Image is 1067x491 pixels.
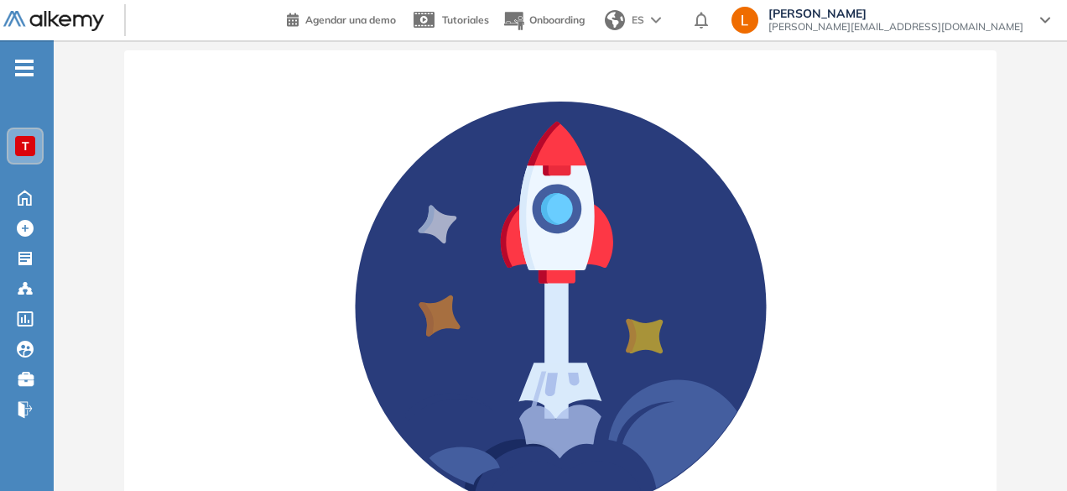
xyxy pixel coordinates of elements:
span: [PERSON_NAME][EMAIL_ADDRESS][DOMAIN_NAME] [768,20,1023,34]
span: T [22,139,29,153]
img: Logo [3,11,104,32]
span: [PERSON_NAME] [768,7,1023,20]
iframe: Chat Widget [983,410,1067,491]
span: Onboarding [529,13,585,26]
button: Onboarding [502,3,585,39]
div: Widget de chat [983,410,1067,491]
img: world [605,10,625,30]
img: arrow [651,17,661,24]
i: - [15,66,34,70]
a: Agendar una demo [287,8,396,29]
span: ES [632,13,644,28]
span: Agendar una demo [305,13,396,26]
span: Tutoriales [442,13,489,26]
